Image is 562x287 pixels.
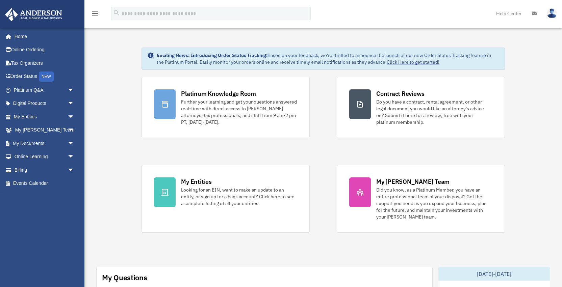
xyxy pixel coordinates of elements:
[68,83,81,97] span: arrow_drop_down
[102,272,147,283] div: My Questions
[376,177,450,186] div: My [PERSON_NAME] Team
[181,89,256,98] div: Platinum Knowledge Room
[5,137,84,150] a: My Documentsarrow_drop_down
[91,12,99,18] a: menu
[68,110,81,124] span: arrow_drop_down
[5,97,84,110] a: Digital Productsarrow_drop_down
[5,56,84,70] a: Tax Organizers
[5,70,84,84] a: Order StatusNEW
[337,77,505,138] a: Contract Reviews Do you have a contract, rental agreement, or other legal document you would like...
[5,163,84,177] a: Billingarrow_drop_down
[5,110,84,123] a: My Entitiesarrow_drop_down
[181,98,297,125] div: Further your learning and get your questions answered real-time with direct access to [PERSON_NAM...
[376,186,492,220] div: Did you know, as a Platinum Member, you have an entire professional team at your disposal? Get th...
[157,52,499,65] div: Based on your feedback, we're thrilled to announce the launch of our new Order Status Tracking fe...
[68,137,81,150] span: arrow_drop_down
[5,43,84,57] a: Online Ordering
[113,9,120,17] i: search
[387,59,439,65] a: Click Here to get started!
[3,8,64,21] img: Anderson Advisors Platinum Portal
[91,9,99,18] i: menu
[5,83,84,97] a: Platinum Q&Aarrow_drop_down
[547,8,557,18] img: User Pic
[5,150,84,164] a: Online Learningarrow_drop_down
[68,123,81,137] span: arrow_drop_down
[376,89,425,98] div: Contract Reviews
[157,52,267,58] strong: Exciting News: Introducing Order Status Tracking!
[68,163,81,177] span: arrow_drop_down
[5,177,84,190] a: Events Calendar
[68,150,81,164] span: arrow_drop_down
[5,123,84,137] a: My [PERSON_NAME] Teamarrow_drop_down
[5,30,81,43] a: Home
[68,97,81,111] span: arrow_drop_down
[376,98,492,125] div: Do you have a contract, rental agreement, or other legal document you would like an attorney's ad...
[142,77,310,138] a: Platinum Knowledge Room Further your learning and get your questions answered real-time with dire...
[39,71,54,82] div: NEW
[438,267,550,281] div: [DATE]-[DATE]
[337,165,505,233] a: My [PERSON_NAME] Team Did you know, as a Platinum Member, you have an entire professional team at...
[142,165,310,233] a: My Entities Looking for an EIN, want to make an update to an entity, or sign up for a bank accoun...
[181,177,211,186] div: My Entities
[181,186,297,207] div: Looking for an EIN, want to make an update to an entity, or sign up for a bank account? Click her...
